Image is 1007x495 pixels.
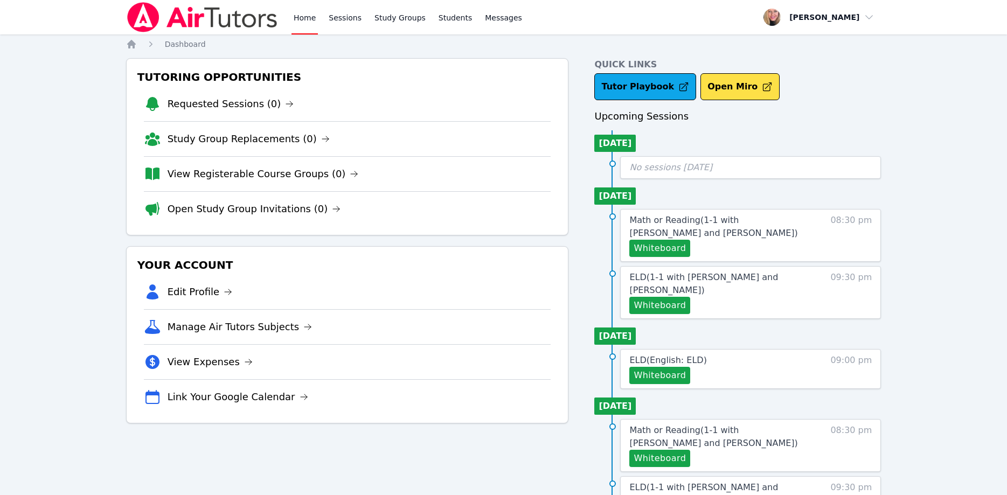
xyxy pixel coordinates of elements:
li: [DATE] [594,398,636,415]
a: ELD(1-1 with [PERSON_NAME] and [PERSON_NAME]) [629,271,811,297]
li: [DATE] [594,327,636,345]
span: ELD ( 1-1 with [PERSON_NAME] and [PERSON_NAME] ) [629,272,778,295]
button: Whiteboard [629,367,690,384]
a: Link Your Google Calendar [168,389,308,405]
a: View Registerable Course Groups (0) [168,166,359,182]
button: Whiteboard [629,450,690,467]
a: Dashboard [165,39,206,50]
a: ELD(English: ELD) [629,354,706,367]
h3: Tutoring Opportunities [135,67,560,87]
a: View Expenses [168,354,253,369]
span: 08:30 pm [830,214,872,257]
a: Math or Reading(1-1 with [PERSON_NAME] and [PERSON_NAME]) [629,424,811,450]
span: 09:00 pm [830,354,872,384]
a: Open Study Group Invitations (0) [168,201,341,217]
a: Study Group Replacements (0) [168,131,330,147]
span: 09:30 pm [830,271,872,314]
span: ELD ( English: ELD ) [629,355,706,365]
button: Whiteboard [629,240,690,257]
li: [DATE] [594,135,636,152]
span: No sessions [DATE] [629,162,712,172]
a: Math or Reading(1-1 with [PERSON_NAME] and [PERSON_NAME]) [629,214,811,240]
a: Edit Profile [168,284,233,299]
h4: Quick Links [594,58,881,71]
button: Whiteboard [629,297,690,314]
h3: Upcoming Sessions [594,109,881,124]
span: Math or Reading ( 1-1 with [PERSON_NAME] and [PERSON_NAME] ) [629,215,797,238]
span: Dashboard [165,40,206,48]
a: Requested Sessions (0) [168,96,294,111]
span: Math or Reading ( 1-1 with [PERSON_NAME] and [PERSON_NAME] ) [629,425,797,448]
span: Messages [485,12,522,23]
nav: Breadcrumb [126,39,881,50]
span: 08:30 pm [830,424,872,467]
button: Open Miro [700,73,780,100]
a: Manage Air Tutors Subjects [168,319,312,334]
li: [DATE] [594,187,636,205]
a: Tutor Playbook [594,73,696,100]
h3: Your Account [135,255,560,275]
img: Air Tutors [126,2,279,32]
